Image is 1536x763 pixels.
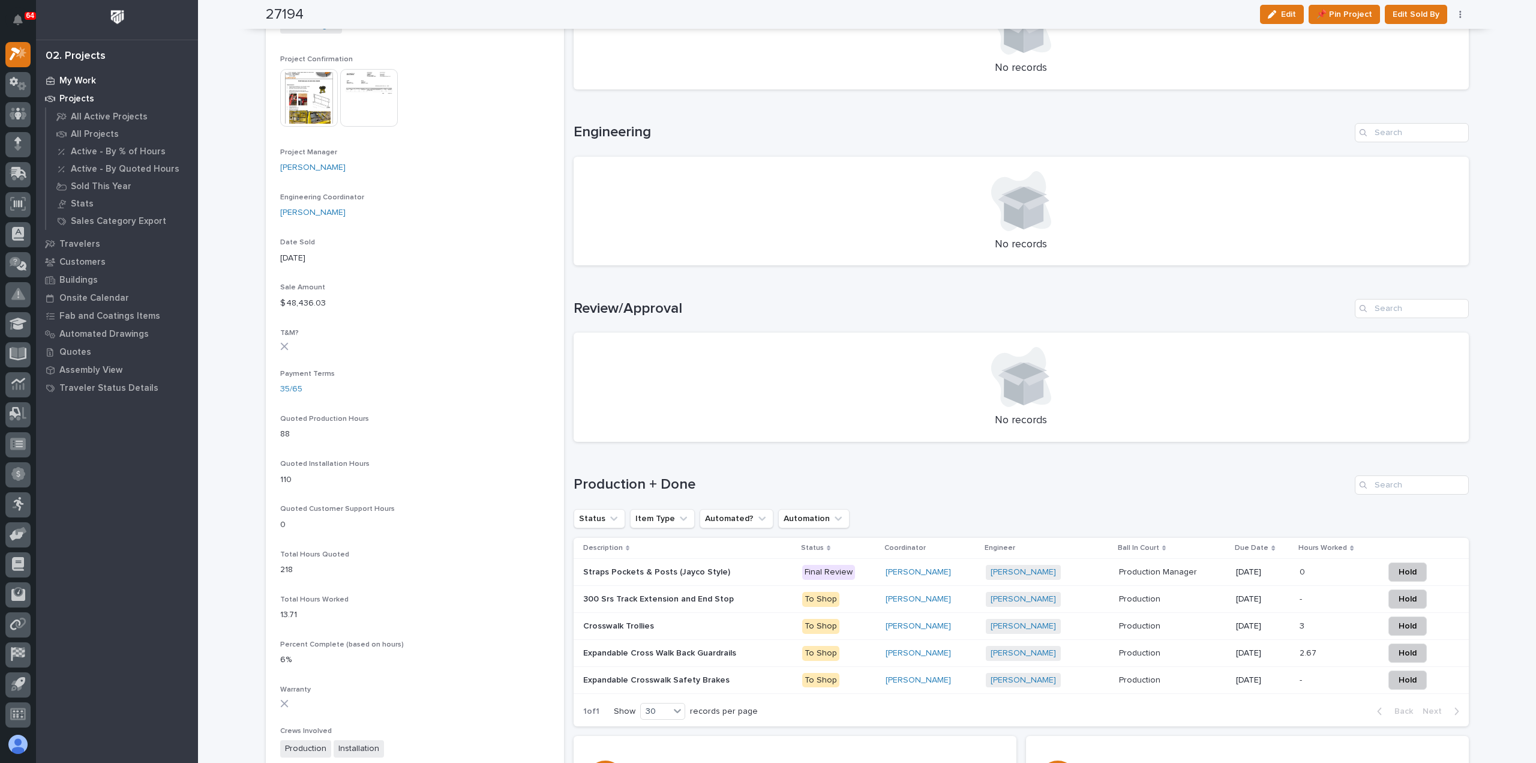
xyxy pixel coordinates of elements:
tr: Straps Pockets & Posts (Jayco Style)Straps Pockets & Posts (Jayco Style) Final Review[PERSON_NAME... [574,559,1469,586]
span: Hold [1399,673,1417,687]
span: Payment Terms [280,370,335,378]
div: Notifications64 [15,14,31,34]
p: [DATE] [280,252,550,265]
a: [PERSON_NAME] [991,567,1056,578]
p: Sales Category Export [71,216,166,227]
button: Status [574,509,625,528]
p: Active - By % of Hours [71,146,166,157]
a: [PERSON_NAME] [280,161,346,174]
p: All Active Projects [71,112,148,122]
a: All Projects [46,125,198,142]
h2: 27194 [266,6,304,23]
a: Sold This Year [46,178,198,195]
a: [PERSON_NAME] [886,648,951,659]
p: All Projects [71,129,119,140]
p: [DATE] [1236,567,1290,578]
p: [DATE] [1236,675,1290,686]
a: [PERSON_NAME] [886,567,951,578]
span: 📌 Pin Project [1316,7,1372,22]
a: [PERSON_NAME] [991,594,1056,605]
button: Hold [1388,562,1427,582]
div: To Shop [802,673,839,688]
p: Show [614,707,635,717]
div: Final Review [802,565,855,580]
a: Travelers [36,235,198,253]
p: $ 48,436.03 [280,297,550,310]
span: Quoted Production Hours [280,415,369,423]
span: Hold [1399,619,1417,633]
a: Stats [46,195,198,212]
p: Quotes [59,347,91,358]
span: Total Hours Quoted [280,551,349,558]
p: My Work [59,76,96,86]
h1: Engineering [574,124,1350,141]
p: - [1300,592,1304,605]
span: Total Hours Worked [280,596,349,603]
button: Hold [1388,590,1427,609]
p: 64 [26,11,34,20]
h1: Production + Done [574,476,1350,493]
button: Next [1418,706,1469,717]
p: 13.71 [280,609,550,621]
p: Customers [59,257,106,268]
p: Coordinator [884,541,926,555]
button: Automation [778,509,850,528]
div: 30 [641,705,670,718]
a: [PERSON_NAME] [886,621,951,632]
p: Stats [71,199,94,210]
button: users-avatar [5,732,31,757]
button: Item Type [630,509,695,528]
button: 📌 Pin Project [1309,5,1380,24]
tr: Expandable Crosswalk Safety BrakesExpandable Crosswalk Safety Brakes To Shop[PERSON_NAME] [PERSON... [574,667,1469,694]
span: Project Confirmation [280,56,353,63]
p: [DATE] [1236,594,1290,605]
button: Hold [1388,617,1427,636]
a: Buildings [36,271,198,289]
tr: Expandable Cross Walk Back GuardrailsExpandable Cross Walk Back Guardrails To Shop[PERSON_NAME] [... [574,640,1469,667]
p: [DATE] [1236,621,1290,632]
a: Fab and Coatings Items [36,307,198,325]
input: Search [1355,475,1469,495]
span: Hold [1399,565,1417,579]
a: Onsite Calendar [36,289,198,307]
p: Straps Pockets & Posts (Jayco Style) [583,565,733,578]
a: [PERSON_NAME] [991,648,1056,659]
tr: 300 Srs Track Extension and End Stop300 Srs Track Extension and End Stop To Shop[PERSON_NAME] [PE... [574,586,1469,613]
p: 6% [280,654,550,666]
p: Engineer [985,541,1015,555]
a: [PERSON_NAME] [991,621,1056,632]
span: Installation [334,740,384,758]
a: Projects [36,89,198,107]
p: Production [1119,619,1163,632]
p: Fab and Coatings Items [59,311,160,322]
p: No records [588,238,1454,252]
p: Active - By Quoted Hours [71,164,179,175]
p: Projects [59,94,94,104]
span: Edit Sold By [1393,7,1439,22]
div: To Shop [802,619,839,634]
span: Sale Amount [280,284,325,291]
p: 0 [1300,565,1307,578]
a: Quotes [36,343,198,361]
button: Automated? [700,509,773,528]
p: No records [588,414,1454,427]
a: [PERSON_NAME] [886,675,951,686]
p: - [1300,673,1304,686]
span: Production [280,740,331,758]
button: Hold [1388,671,1427,690]
p: 88 [280,428,550,441]
a: Traveler Status Details [36,379,198,397]
p: 2.67 [1300,646,1319,659]
div: 02. Projects [46,50,106,63]
p: Ball In Court [1118,541,1159,555]
span: Percent Complete (based on hours) [280,641,404,648]
p: records per page [690,707,758,717]
p: Sold This Year [71,181,131,192]
input: Search [1355,123,1469,142]
p: 300 Srs Track Extension and End Stop [583,592,736,605]
a: Customers [36,253,198,271]
p: 0 [280,519,550,531]
span: Next [1423,706,1449,717]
